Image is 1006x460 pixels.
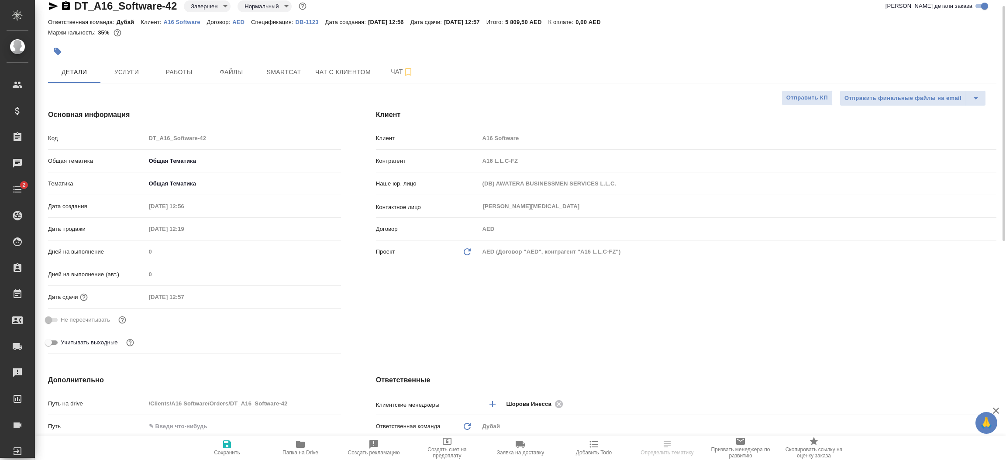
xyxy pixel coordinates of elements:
[146,176,341,191] div: Общая Тематика
[146,245,341,258] input: Пустое поле
[992,403,993,405] button: Open
[296,18,325,25] a: DB-1123
[482,394,503,415] button: Добавить менеджера
[484,436,557,460] button: Заявка на доставку
[479,177,996,190] input: Пустое поле
[486,19,505,25] p: Итого:
[348,450,400,456] span: Создать рекламацию
[146,397,341,410] input: Пустое поле
[242,3,281,10] button: Нормальный
[146,268,341,281] input: Пустое поле
[376,225,479,233] p: Договор
[376,203,479,212] p: Контактное лицо
[479,132,996,144] input: Пустое поле
[505,19,548,25] p: 5 809,50 AED
[146,154,341,168] div: Общая Тематика
[844,93,961,103] span: Отправить финальные файлы на email
[251,19,295,25] p: Спецификация:
[48,202,146,211] p: Дата создания
[48,134,146,143] p: Код
[786,93,828,103] span: Отправить КП
[48,110,341,120] h4: Основная информация
[506,398,566,409] div: Шорова Инесса
[376,134,479,143] p: Клиент
[479,223,996,235] input: Пустое поле
[548,19,575,25] p: К оплате:
[48,293,78,302] p: Дата сдачи
[479,419,996,434] div: Дубай
[296,19,325,25] p: DB-1123
[704,436,777,460] button: Призвать менеджера по развитию
[53,67,95,78] span: Детали
[630,436,704,460] button: Определить тематику
[184,0,231,12] div: Завершен
[48,1,59,11] button: Скопировать ссылку для ЯМессенджера
[297,0,308,12] button: Доп статусы указывают на важность/срочность заказа
[146,132,341,144] input: Пустое поле
[117,19,141,25] p: Дубай
[48,29,98,36] p: Маржинальность:
[283,450,318,456] span: Папка на Drive
[416,446,479,459] span: Создать счет на предоплату
[479,154,996,167] input: Пустое поле
[885,2,972,10] span: [PERSON_NAME] детали заказа
[210,67,252,78] span: Файлы
[61,338,118,347] span: Учитывать выходные
[48,375,341,385] h4: Дополнительно
[117,314,128,326] button: Включи, если не хочешь, чтобы указанная дата сдачи изменилась после переставления заказа в 'Подтв...
[48,247,146,256] p: Дней на выполнение
[232,19,251,25] p: AED
[61,1,71,11] button: Скопировать ссылку
[190,436,264,460] button: Сохранить
[444,19,486,25] p: [DATE] 12:57
[376,157,479,165] p: Контрагент
[376,247,395,256] p: Проект
[2,179,33,200] a: 2
[17,181,31,189] span: 2
[376,401,479,409] p: Клиентские менеджеры
[146,200,222,213] input: Пустое поле
[48,225,146,233] p: Дата продажи
[188,3,220,10] button: Завершен
[78,292,90,303] button: Если добавить услуги и заполнить их объемом, то дата рассчитается автоматически
[158,67,200,78] span: Работы
[376,110,996,120] h4: Клиент
[207,19,233,25] p: Договор:
[979,414,994,432] span: 🙏
[403,67,413,77] svg: Подписаться
[141,19,163,25] p: Клиент:
[840,90,986,106] div: split button
[214,450,240,456] span: Сохранить
[381,66,423,77] span: Чат
[48,422,146,431] p: Путь
[782,90,833,106] button: Отправить КП
[479,244,996,259] div: AED (Договор "AED", контрагент "A16 L.L.C-FZ")
[777,436,851,460] button: Скопировать ссылку на оценку заказа
[112,27,123,38] button: 3710.00 AED;
[782,446,845,459] span: Скопировать ссылку на оценку заказа
[48,157,146,165] p: Общая тематика
[146,223,222,235] input: Пустое поле
[232,18,251,25] a: AED
[376,422,441,431] p: Ответственная команда
[106,67,148,78] span: Услуги
[497,450,544,456] span: Заявка на доставку
[575,19,607,25] p: 0,00 AED
[98,29,111,36] p: 35%
[146,420,341,433] input: ✎ Введи что-нибудь
[48,19,117,25] p: Ответственная команда:
[48,42,67,61] button: Добавить тэг
[337,436,410,460] button: Создать рекламацию
[164,18,207,25] a: A16 Software
[146,291,222,303] input: Пустое поле
[576,450,612,456] span: Добавить Todo
[264,436,337,460] button: Папка на Drive
[709,446,772,459] span: Призвать менеджера по развитию
[975,412,997,434] button: 🙏
[48,179,146,188] p: Тематика
[61,316,110,324] span: Не пересчитывать
[410,436,484,460] button: Создать счет на предоплату
[557,436,630,460] button: Добавить Todo
[376,179,479,188] p: Наше юр. лицо
[368,19,410,25] p: [DATE] 12:56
